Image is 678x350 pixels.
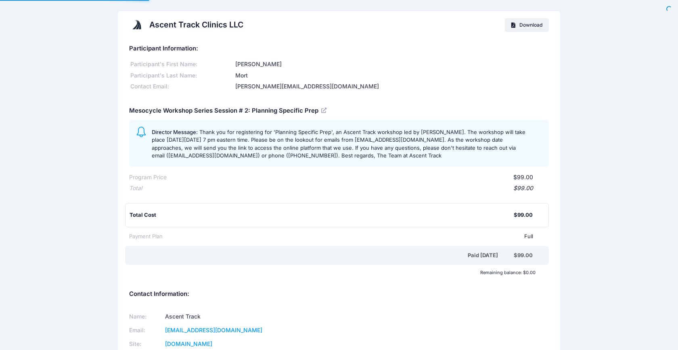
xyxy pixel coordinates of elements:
[129,233,163,241] div: Payment Plan
[152,129,525,159] span: Thank you for registering for 'Planning Specific Prep', an Ascent Track workshop led by [PERSON_N...
[129,323,162,337] td: Email:
[131,251,514,260] div: Paid [DATE]
[321,107,328,114] a: View Registration Details
[514,251,533,260] div: $99.00
[129,310,162,323] td: Name:
[165,340,212,347] a: [DOMAIN_NAME]
[152,129,198,135] span: Director Message:
[165,327,262,333] a: [EMAIL_ADDRESS][DOMAIN_NAME]
[234,60,549,69] div: [PERSON_NAME]
[129,291,549,298] h5: Contact Information:
[129,184,142,193] div: Total
[142,184,533,193] div: $99.00
[505,18,549,32] a: Download
[129,107,328,115] h5: Mesocycle Workshop Series Session # 2: Planning Specific Prep
[519,22,542,28] span: Download
[129,71,234,80] div: Participant's Last Name:
[130,211,514,219] div: Total Cost
[163,233,533,241] div: Full
[162,310,329,323] td: Ascent Track
[513,174,533,180] span: $99.00
[125,270,540,275] div: Remaining balance: $0.00
[129,60,234,69] div: Participant's First Name:
[234,71,549,80] div: Mort
[129,45,549,52] h5: Participant Information:
[234,82,549,91] div: [PERSON_NAME][EMAIL_ADDRESS][DOMAIN_NAME]
[129,82,234,91] div: Contact Email:
[514,211,533,219] div: $99.00
[149,20,243,29] h2: Ascent Track Clinics LLC
[129,173,167,182] div: Program Price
